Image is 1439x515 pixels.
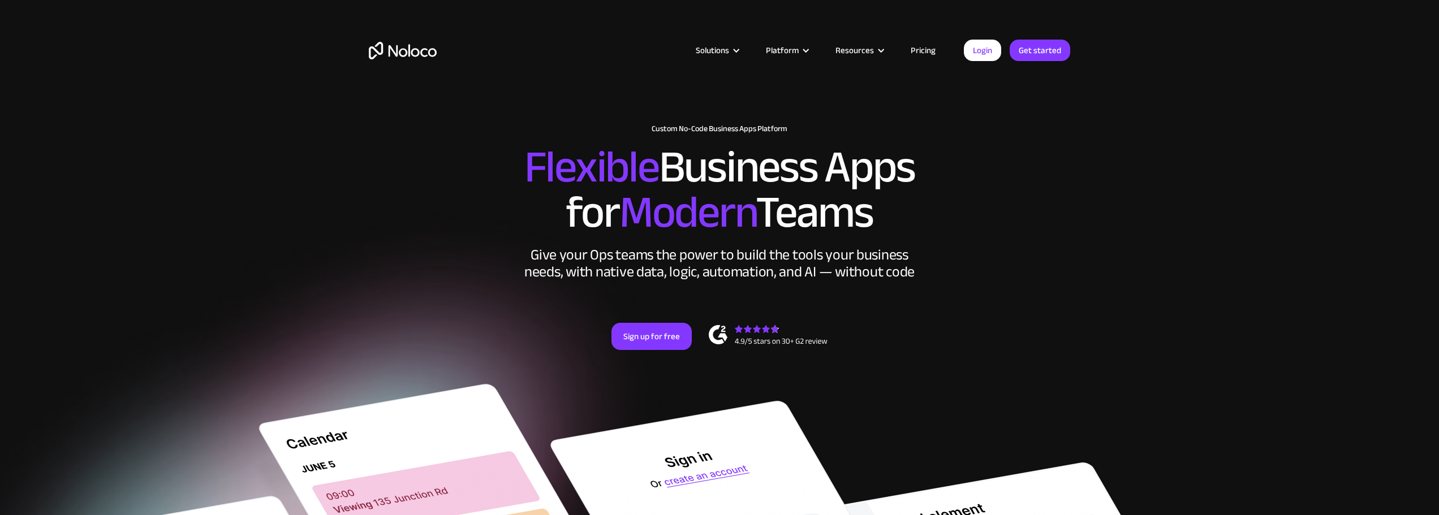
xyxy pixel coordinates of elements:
[369,42,437,59] a: home
[821,43,897,58] div: Resources
[369,145,1070,235] h2: Business Apps for Teams
[897,43,950,58] a: Pricing
[696,43,729,58] div: Solutions
[835,43,874,58] div: Resources
[752,43,821,58] div: Platform
[1010,40,1070,61] a: Get started
[964,40,1001,61] a: Login
[682,43,752,58] div: Solutions
[369,124,1070,133] h1: Custom No-Code Business Apps Platform
[766,43,799,58] div: Platform
[611,323,692,350] a: Sign up for free
[619,170,756,254] span: Modern
[522,246,917,280] div: Give your Ops teams the power to build the tools your business needs, with native data, logic, au...
[524,125,659,209] span: Flexible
